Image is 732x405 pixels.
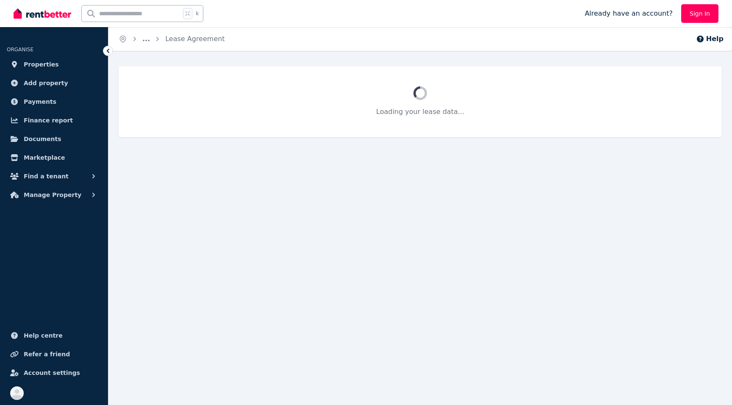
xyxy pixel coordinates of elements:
a: Documents [7,130,101,147]
span: Refer a friend [24,349,70,359]
button: Find a tenant [7,168,101,185]
a: Payments [7,93,101,110]
span: Find a tenant [24,171,69,181]
span: Documents [24,134,61,144]
span: k [196,10,199,17]
a: Marketplace [7,149,101,166]
span: Marketplace [24,153,65,163]
span: Finance report [24,115,73,125]
p: Loading your lease data... [139,107,701,117]
nav: Breadcrumb [108,27,235,51]
span: Payments [24,97,56,107]
a: Account settings [7,364,101,381]
a: Help centre [7,327,101,344]
span: Add property [24,78,68,88]
a: Sign In [681,4,718,23]
a: Lease Agreement [165,35,225,43]
span: ORGANISE [7,47,33,53]
a: Add property [7,75,101,92]
a: ... [142,35,150,43]
img: RentBetter [14,7,71,20]
a: Finance report [7,112,101,129]
span: Already have an account? [585,8,673,19]
button: Manage Property [7,186,101,203]
a: Refer a friend [7,346,101,363]
a: Properties [7,56,101,73]
button: Help [696,34,724,44]
span: Help centre [24,330,63,341]
span: Account settings [24,368,80,378]
span: Properties [24,59,59,69]
span: Manage Property [24,190,81,200]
